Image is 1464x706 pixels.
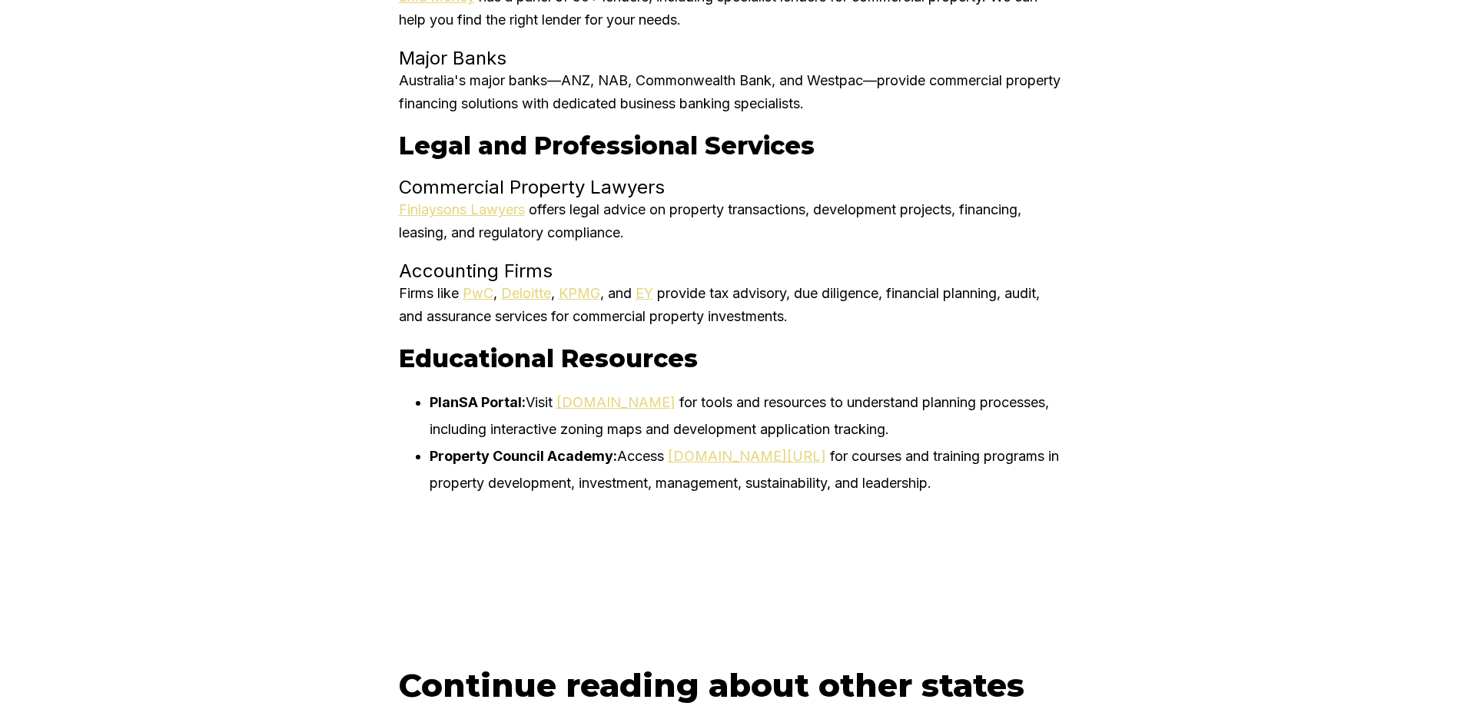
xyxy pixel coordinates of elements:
[636,285,653,301] a: EY
[399,665,1066,705] h2: Continue reading about other states
[430,394,526,410] strong: PlanSA Portal:
[430,448,617,464] strong: Property Council Academy:
[399,198,1066,244] p: offers legal advice on property transactions, development projects, financing, leasing, and regul...
[399,343,1066,373] h3: Educational Resources
[399,131,1066,161] h3: Legal and Professional Services
[399,260,1066,282] h4: Accounting Firms
[559,285,600,301] a: KPMG
[399,69,1066,115] p: Australia's major banks—ANZ, NAB, Commonwealth Bank, and Westpac—provide commercial property fina...
[399,201,525,217] a: Finlaysons Lawyers
[399,282,1066,328] p: Firms like , , , and provide tax advisory, due diligence, financial planning, audit, and assuranc...
[399,47,1066,69] h4: Major Banks
[668,448,826,464] a: [DOMAIN_NAME][URL]
[556,394,676,410] a: [DOMAIN_NAME]
[430,389,1066,442] li: Visit for tools and resources to understand planning processes, including interactive zoning maps...
[399,176,1066,198] h4: Commercial Property Lawyers
[501,285,551,301] a: Deloitte
[430,442,1066,496] li: Access for courses and training programs in property development, investment, management, sustain...
[463,285,493,301] a: PwC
